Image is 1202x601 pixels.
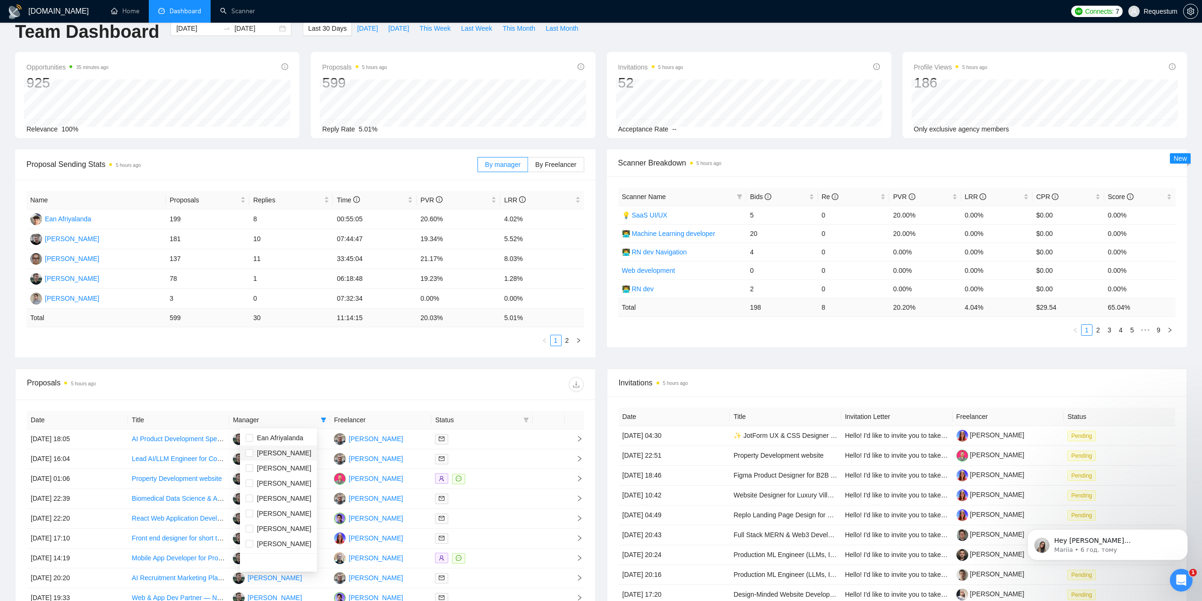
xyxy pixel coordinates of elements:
[733,531,937,539] a: Full Stack MERN & Web3 Developer Needed for DEX Project Update
[111,7,139,15] a: homeHome
[733,491,912,499] a: Website Designer for Luxury Villas in [GEOGRAPHIC_DATA]
[132,475,222,482] a: Property Development website
[334,534,403,541] a: IP[PERSON_NAME]
[166,229,249,249] td: 181
[956,430,968,442] img: c1o0rOVReXCKi1bnQSsgHbaWbvfM_HSxWVsvTMtH2C50utd8VeU_52zlHuo4ie9fkT
[417,269,500,289] td: 19.23%
[26,74,109,92] div: 925
[622,193,666,200] span: Scanner Name
[1032,206,1104,224] td: $0.00
[1127,193,1134,200] span: info-circle
[578,63,584,70] span: info-circle
[233,473,245,485] img: AS
[523,417,529,423] span: filter
[956,531,1024,538] a: [PERSON_NAME]
[1116,6,1119,17] span: 7
[956,509,968,521] img: c1o0rOVReXCKi1bnQSsgHbaWbvfM_HSxWVsvTMtH2C50utd8VeU_52zlHuo4ie9fkT
[1067,470,1096,481] span: Pending
[658,65,683,70] time: 5 hours ago
[622,248,687,256] a: 👨‍💻 RN dev Navigation
[132,574,290,582] a: AI Recruitment Marketing Platform MVP Development
[247,573,302,583] div: [PERSON_NAME]
[30,213,42,225] img: EA
[334,493,346,505] img: PG
[170,7,201,15] span: Dashboard
[321,417,326,423] span: filter
[334,514,403,522] a: MP[PERSON_NAME]
[1067,432,1100,439] a: Pending
[1164,324,1176,336] li: Next Page
[956,491,1024,498] a: [PERSON_NAME]
[521,413,531,427] span: filter
[889,243,961,261] td: 0.00%
[257,540,311,548] span: [PERSON_NAME]
[1073,327,1078,333] span: left
[352,21,383,36] button: [DATE]
[735,190,744,204] span: filter
[439,515,444,521] span: mail
[733,551,912,558] a: Production ML Engineer (LLMs, Image Gen, Personalization)
[733,432,992,439] a: ✨ JotForm UX & CSS Designer Needed to Elevate Aesthetic (Match [DOMAIN_NAME])
[333,249,417,269] td: 33:45:04
[1126,324,1138,336] li: 5
[334,513,346,524] img: MP
[21,28,36,44] img: Profile image for Mariia
[257,449,311,457] span: [PERSON_NAME]
[961,243,1033,261] td: 0.00%
[1032,243,1104,261] td: $0.00
[914,74,988,92] div: 186
[1104,261,1176,279] td: 0.00%
[30,233,42,245] img: VL
[618,61,683,73] span: Invitations
[233,453,245,465] img: AS
[1115,324,1126,336] li: 4
[1085,6,1114,17] span: Connects:
[349,434,403,444] div: [PERSON_NAME]
[349,473,403,484] div: [PERSON_NAME]
[956,489,968,501] img: c1o0rOVReXCKi1bnQSsgHbaWbvfM_HSxWVsvTMtH2C50utd8VeU_52zlHuo4ie9fkT
[30,235,99,242] a: VL[PERSON_NAME]
[334,593,403,601] a: MP[PERSON_NAME]
[622,211,667,219] a: 💡 SaaS UI/UX
[419,23,451,34] span: This Week
[41,27,162,157] span: Hey [PERSON_NAME][EMAIL_ADDRESS][DOMAIN_NAME], Looks like your Upwork agency Requestum ran out of...
[1153,324,1164,336] li: 9
[914,61,988,73] span: Profile Views
[733,452,824,459] a: Property Development website
[439,436,444,442] span: mail
[504,196,526,204] span: LRR
[485,161,520,168] span: By manager
[233,513,245,524] img: AS
[233,514,302,522] a: AS[PERSON_NAME]
[334,532,346,544] img: IP
[166,191,249,209] th: Proposals
[1036,193,1058,200] span: CPR
[158,8,165,14] span: dashboard
[733,591,957,598] a: Design-Minded Website Development Project Manager/Operations Manager
[1131,8,1137,15] span: user
[737,194,742,200] span: filter
[1092,324,1104,336] li: 2
[349,513,403,523] div: [PERSON_NAME]
[746,224,818,243] td: 20
[30,273,42,285] img: AS
[956,529,968,541] img: c14DhYixHXKOjO1Rn8ocQbD3KHUcnE4vZS4feWtSSrA9NC5rkM_scuoP2bXUv12qzp
[622,285,654,293] a: 👨‍💻 RN dev
[542,338,547,343] span: left
[562,335,572,346] a: 2
[500,229,584,249] td: 5.52%
[45,253,99,264] div: [PERSON_NAME]
[733,571,912,578] a: Production ML Engineer (LLMs, Image Gen, Personalization)
[1104,206,1176,224] td: 0.00%
[349,493,403,504] div: [PERSON_NAME]
[1138,324,1153,336] li: Next 5 Pages
[349,573,403,583] div: [PERSON_NAME]
[818,243,890,261] td: 0
[257,434,303,442] span: Ean Afriyalanda
[223,25,230,32] span: swap-right
[1013,509,1202,575] iframe: Intercom notifications повідомлення
[461,23,492,34] span: Last Week
[733,511,897,519] a: Replo Landing Page Design for DTC Supplement Brand
[746,261,818,279] td: 0
[45,234,99,244] div: [PERSON_NAME]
